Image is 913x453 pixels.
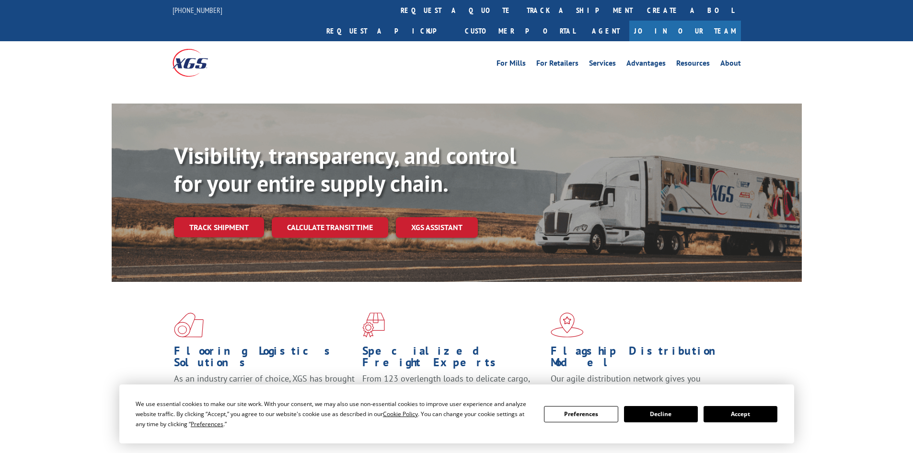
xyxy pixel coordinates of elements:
a: Calculate transit time [272,217,388,238]
a: Resources [676,59,710,70]
a: Agent [582,21,629,41]
img: xgs-icon-flagship-distribution-model-red [551,313,584,337]
img: xgs-icon-total-supply-chain-intelligence-red [174,313,204,337]
p: From 123 overlength loads to delicate cargo, our experienced staff knows the best way to move you... [362,373,543,416]
a: For Mills [497,59,526,70]
a: Join Our Team [629,21,741,41]
div: Cookie Consent Prompt [119,384,794,443]
h1: Flooring Logistics Solutions [174,345,355,373]
h1: Specialized Freight Experts [362,345,543,373]
button: Accept [704,406,777,422]
span: Cookie Policy [383,410,418,418]
div: We use essential cookies to make our site work. With your consent, we may also use non-essential ... [136,399,532,429]
a: Services [589,59,616,70]
a: Advantages [626,59,666,70]
a: XGS ASSISTANT [396,217,478,238]
a: For Retailers [536,59,578,70]
a: Track shipment [174,217,264,237]
span: As an industry carrier of choice, XGS has brought innovation and dedication to flooring logistics... [174,373,355,407]
button: Preferences [544,406,618,422]
a: Customer Portal [458,21,582,41]
h1: Flagship Distribution Model [551,345,732,373]
img: xgs-icon-focused-on-flooring-red [362,313,385,337]
button: Decline [624,406,698,422]
b: Visibility, transparency, and control for your entire supply chain. [174,140,516,198]
a: Request a pickup [319,21,458,41]
a: About [720,59,741,70]
a: [PHONE_NUMBER] [173,5,222,15]
span: Preferences [191,420,223,428]
span: Our agile distribution network gives you nationwide inventory management on demand. [551,373,727,395]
